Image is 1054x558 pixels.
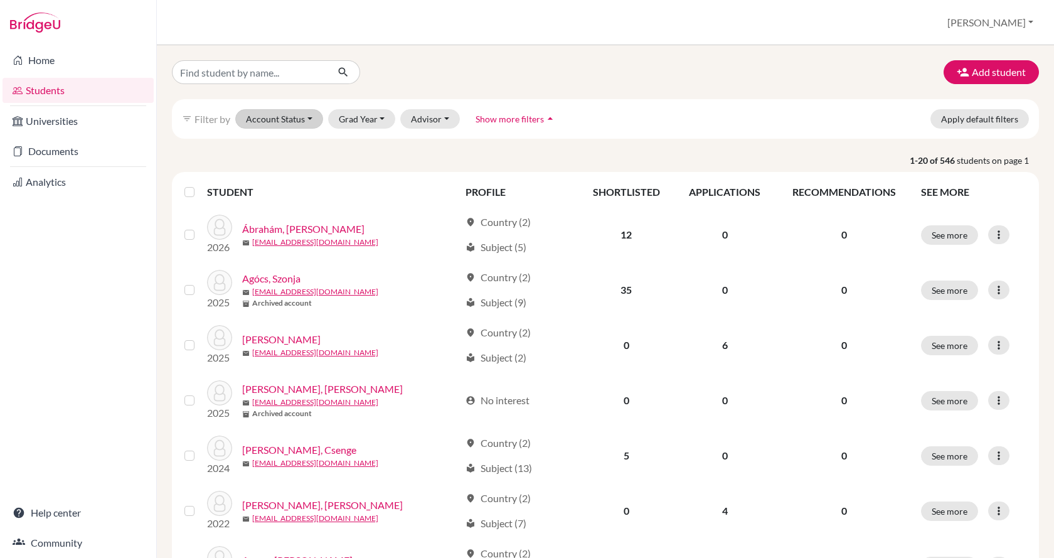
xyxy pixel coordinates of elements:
[921,446,978,466] button: See more
[207,270,232,295] img: Agócs, Szonja
[242,399,250,407] span: mail
[674,373,775,428] td: 0
[544,112,556,125] i: arrow_drop_up
[930,109,1029,129] button: Apply default filters
[910,154,957,167] strong: 1-20 of 546
[921,225,978,245] button: See more
[207,436,232,461] img: Andódy-Tánczos, Csenge
[3,169,154,195] a: Analytics
[252,408,312,419] b: Archived account
[921,336,978,355] button: See more
[242,289,250,296] span: mail
[466,270,531,285] div: Country (2)
[921,281,978,300] button: See more
[242,300,250,308] span: inventory_2
[458,177,578,207] th: PROFILE
[674,428,775,483] td: 0
[674,177,775,207] th: APPLICATIONS
[465,109,567,129] button: Show more filtersarrow_drop_up
[466,393,530,408] div: No interest
[783,227,906,242] p: 0
[252,397,378,408] a: [EMAIL_ADDRESS][DOMAIN_NAME]
[578,428,674,483] td: 5
[172,60,327,84] input: Find student by name...
[466,217,476,227] span: location_on
[10,13,60,33] img: Bridge-U
[466,242,476,252] span: local_library
[3,139,154,164] a: Documents
[252,513,378,524] a: [EMAIL_ADDRESS][DOMAIN_NAME]
[466,493,476,503] span: location_on
[674,207,775,262] td: 0
[466,325,531,340] div: Country (2)
[242,382,403,397] a: [PERSON_NAME], [PERSON_NAME]
[207,516,232,531] p: 2022
[783,338,906,353] p: 0
[252,286,378,298] a: [EMAIL_ADDRESS][DOMAIN_NAME]
[578,318,674,373] td: 0
[207,405,232,421] p: 2025
[674,262,775,318] td: 0
[242,443,356,458] a: [PERSON_NAME], Csenge
[182,114,192,124] i: filter_list
[242,515,250,523] span: mail
[957,154,1039,167] span: students on page 1
[674,318,775,373] td: 6
[242,271,301,286] a: Agócs, Szonja
[921,502,978,521] button: See more
[466,436,531,451] div: Country (2)
[3,500,154,525] a: Help center
[476,114,544,124] span: Show more filters
[942,11,1039,35] button: [PERSON_NAME]
[578,373,674,428] td: 0
[207,461,232,476] p: 2024
[578,483,674,539] td: 0
[783,503,906,518] p: 0
[466,395,476,405] span: account_circle
[921,391,978,410] button: See more
[3,109,154,134] a: Universities
[194,113,230,125] span: Filter by
[578,262,674,318] td: 35
[775,177,913,207] th: RECOMMENDATIONS
[252,298,312,309] b: Archived account
[242,222,365,237] a: Ábrahám, [PERSON_NAME]
[466,295,526,310] div: Subject (9)
[466,215,531,230] div: Country (2)
[3,48,154,73] a: Home
[252,347,378,358] a: [EMAIL_ADDRESS][DOMAIN_NAME]
[242,410,250,418] span: inventory_2
[242,460,250,468] span: mail
[944,60,1039,84] button: Add student
[207,177,458,207] th: STUDENT
[235,109,323,129] button: Account Status
[466,350,526,365] div: Subject (2)
[207,240,232,255] p: 2026
[578,207,674,262] td: 12
[578,177,674,207] th: SHORTLISTED
[466,353,476,363] span: local_library
[466,518,476,528] span: local_library
[783,282,906,298] p: 0
[674,483,775,539] td: 4
[466,272,476,282] span: location_on
[3,78,154,103] a: Students
[466,463,476,473] span: local_library
[466,240,526,255] div: Subject (5)
[207,295,232,310] p: 2025
[466,328,476,338] span: location_on
[252,458,378,469] a: [EMAIL_ADDRESS][DOMAIN_NAME]
[466,298,476,308] span: local_library
[207,380,232,405] img: Almási-Füzi, Dávid
[242,498,403,513] a: [PERSON_NAME], [PERSON_NAME]
[783,448,906,463] p: 0
[466,516,526,531] div: Subject (7)
[783,393,906,408] p: 0
[913,177,1034,207] th: SEE MORE
[242,239,250,247] span: mail
[328,109,396,129] button: Grad Year
[242,350,250,357] span: mail
[3,530,154,555] a: Community
[207,350,232,365] p: 2025
[466,461,532,476] div: Subject (13)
